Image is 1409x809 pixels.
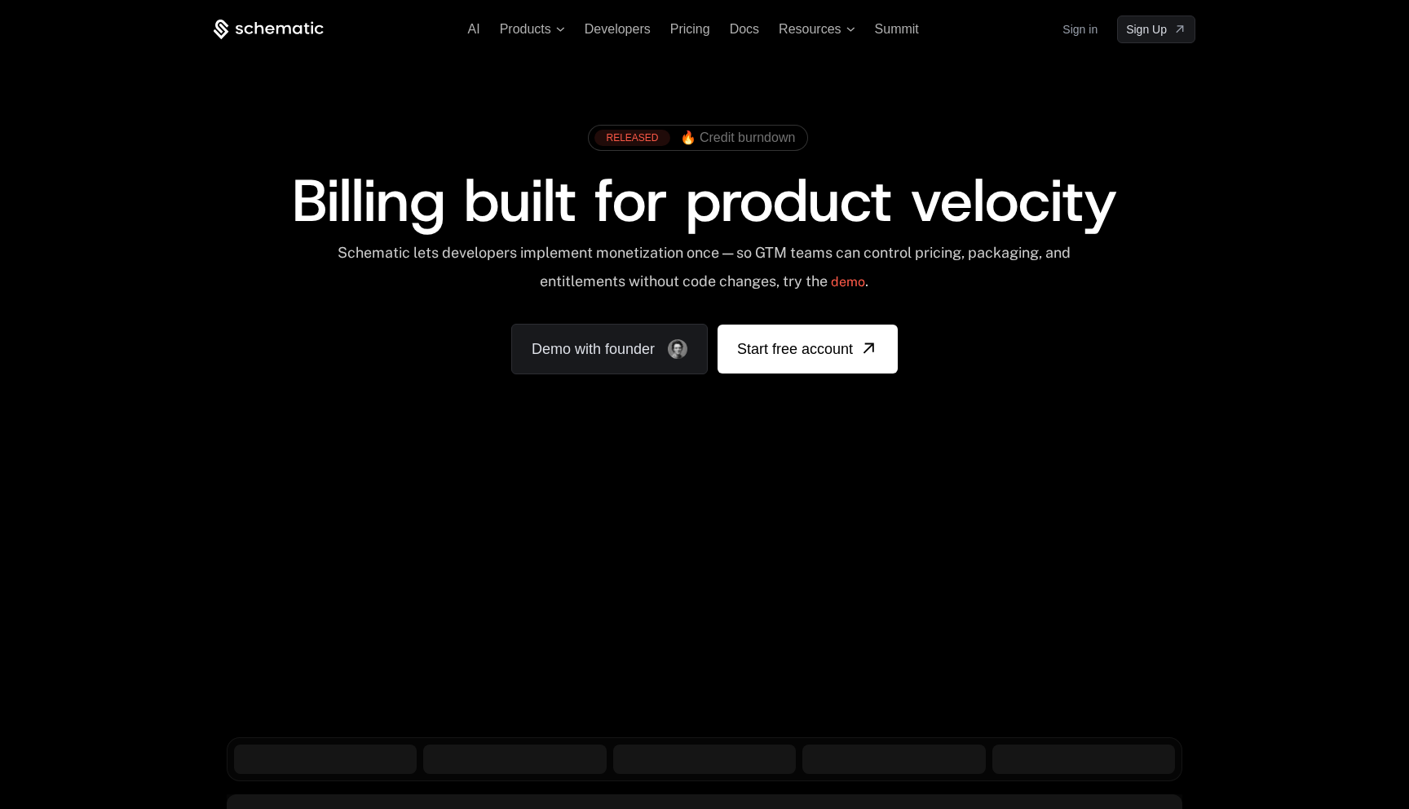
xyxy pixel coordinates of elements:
[875,22,919,36] a: Summit
[594,130,669,146] div: RELEASED
[1062,16,1098,42] a: Sign in
[500,22,551,37] span: Products
[1126,21,1167,38] span: Sign Up
[511,324,708,374] a: Demo with founder, ,[object Object]
[585,22,651,36] a: Developers
[468,22,480,36] a: AI
[730,22,759,36] a: Docs
[336,244,1072,302] div: Schematic lets developers implement monetization once — so GTM teams can control pricing, packagi...
[668,339,687,359] img: Founder
[718,325,898,374] a: [object Object]
[594,130,795,146] a: [object Object],[object Object]
[292,161,1117,240] span: Billing built for product velocity
[1117,15,1195,43] a: [object Object]
[680,130,796,145] span: 🔥 Credit burndown
[670,22,710,36] a: Pricing
[831,263,865,302] a: demo
[737,338,853,360] span: Start free account
[779,22,841,37] span: Resources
